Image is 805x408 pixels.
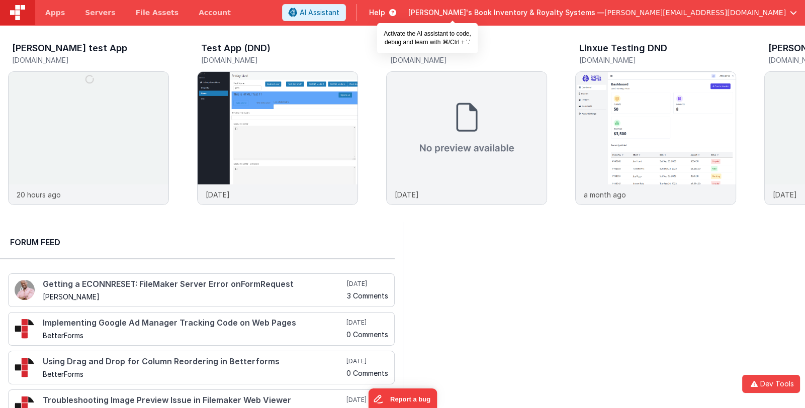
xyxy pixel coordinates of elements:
[43,319,344,328] h4: Implementing Google Ad Manager Tracking Code on Web Pages
[390,56,547,64] h5: [DOMAIN_NAME]
[346,319,388,327] h5: [DATE]
[742,375,800,393] button: Dev Tools
[408,8,797,18] button: [PERSON_NAME]'s Book Inventory & Royalty Systems — [PERSON_NAME][EMAIL_ADDRESS][DOMAIN_NAME]
[43,293,345,300] h5: [PERSON_NAME]
[8,273,395,307] a: Getting a ECONNRESET: FileMaker Server Error onFormRequest [PERSON_NAME] [DATE] 3 Comments
[15,319,35,339] img: 295_2.png
[579,56,736,64] h5: [DOMAIN_NAME]
[45,8,65,18] span: Apps
[12,56,169,64] h5: [DOMAIN_NAME]
[43,396,344,405] h4: Troubleshooting Image Preview Issue in Filemaker Web Viewer
[85,8,115,18] span: Servers
[369,8,385,18] span: Help
[395,189,419,200] p: [DATE]
[8,351,395,384] a: Using Drag and Drop for Column Reordering in Betterforms BetterForms [DATE] 0 Comments
[12,43,127,53] h3: [PERSON_NAME] test App
[346,357,388,365] h5: [DATE]
[346,369,388,377] h5: 0 Comments
[584,189,626,200] p: a month ago
[347,280,388,288] h5: [DATE]
[347,292,388,299] h5: 3 Comments
[377,23,478,53] div: Activate the AI assistant to code, debug and learn with ⌘/Ctrl + '.'
[408,8,604,18] span: [PERSON_NAME]'s Book Inventory & Royalty Systems —
[282,4,346,21] button: AI Assistant
[604,8,786,18] span: [PERSON_NAME][EMAIL_ADDRESS][DOMAIN_NAME]
[300,8,339,18] span: AI Assistant
[15,280,35,300] img: 411_2.png
[15,357,35,377] img: 295_2.png
[43,370,344,378] h5: BetterForms
[346,396,388,404] h5: [DATE]
[10,236,385,248] h2: Forum Feed
[579,43,667,53] h3: Linxue Testing DND
[8,312,395,346] a: Implementing Google Ad Manager Tracking Code on Web Pages BetterForms [DATE] 0 Comments
[43,332,344,339] h5: BetterForms
[346,331,388,338] h5: 0 Comments
[136,8,179,18] span: File Assets
[206,189,230,200] p: [DATE]
[201,56,358,64] h5: [DOMAIN_NAME]
[201,43,271,53] h3: Test App (DND)
[43,357,344,366] h4: Using Drag and Drop for Column Reordering in Betterforms
[43,280,345,289] h4: Getting a ECONNRESET: FileMaker Server Error onFormRequest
